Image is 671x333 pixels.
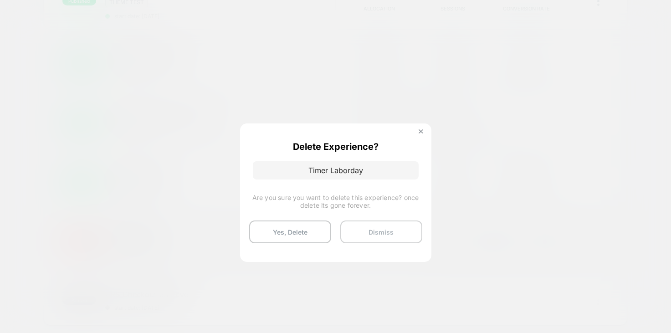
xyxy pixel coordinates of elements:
[419,129,423,134] img: close
[340,220,422,243] button: Dismiss
[249,220,331,243] button: Yes, Delete
[253,161,419,179] p: Timer Laborday
[293,141,379,152] p: Delete Experience?
[249,194,422,209] span: Are you sure you want to delete this experience? once delete its gone forever.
